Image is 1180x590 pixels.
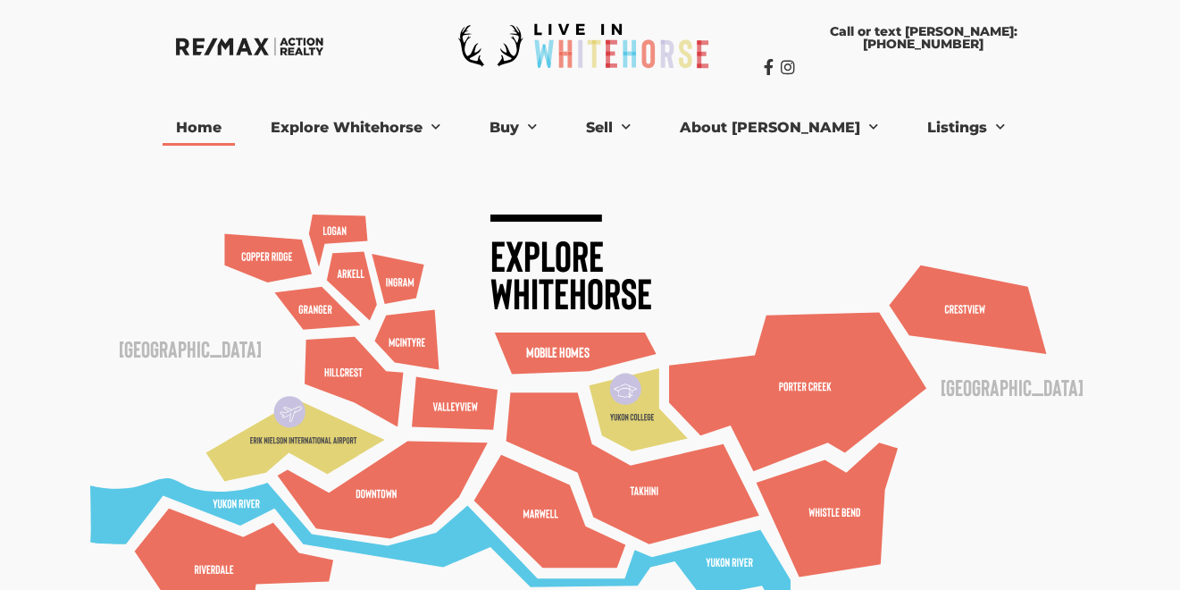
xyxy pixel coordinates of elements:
[257,110,454,146] a: Explore Whitehorse
[490,266,652,318] text: Whitehorse
[526,343,590,360] text: Mobile Homes
[573,110,644,146] a: Sell
[941,373,1084,400] text: [GEOGRAPHIC_DATA]
[119,334,262,362] text: [GEOGRAPHIC_DATA]
[163,110,235,146] a: Home
[490,229,604,281] text: Explore
[914,110,1018,146] a: Listings
[99,110,1082,146] nav: Menu
[782,25,1066,50] span: Call or text [PERSON_NAME]: [PHONE_NUMBER]
[476,110,550,146] a: Buy
[666,110,891,146] a: About [PERSON_NAME]
[764,16,1084,59] a: Call or text [PERSON_NAME]: [PHONE_NUMBER]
